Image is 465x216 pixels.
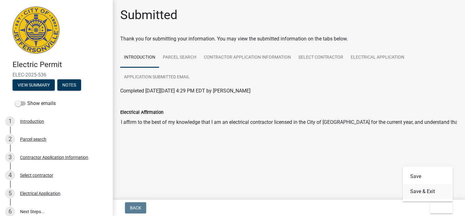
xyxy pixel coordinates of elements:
div: 1 [5,116,15,126]
span: Exit [435,205,444,210]
span: ELEC-2025-536 [13,72,100,78]
div: 5 [5,188,15,198]
wm-modal-confirm: Summary [13,83,55,88]
button: Exit [430,202,453,213]
a: Select contractor [295,48,347,68]
h1: Submitted [120,8,178,23]
label: Electrical Affirmation [120,110,163,115]
h4: Electric Permit [13,60,108,69]
a: Parcel search [159,48,200,68]
div: 3 [5,152,15,162]
img: City of Jeffersonville, Indiana [13,7,59,54]
button: Save [403,169,453,184]
div: 4 [5,170,15,180]
button: Notes [57,79,81,91]
div: Contractor Application Information [20,155,88,160]
a: Application Submitted Email [120,67,194,87]
button: Back [125,202,146,213]
a: Electrical Application [347,48,408,68]
div: Parcel search [20,137,46,141]
span: Completed [DATE][DATE] 4:29 PM EDT by [PERSON_NAME] [120,88,251,94]
div: Introduction [20,119,44,124]
wm-modal-confirm: Notes [57,83,81,88]
label: Show emails [15,100,56,107]
button: Save & Exit [403,184,453,199]
div: 2 [5,134,15,144]
a: Contractor Application Information [200,48,295,68]
div: Thank you for submitting your information. You may view the submitted information on the tabs below. [120,35,457,43]
button: View Summary [13,79,55,91]
div: Electrical Application [20,191,60,196]
div: Exit [403,166,453,202]
div: Select contractor [20,173,53,177]
a: Introduction [120,48,159,68]
span: Back [130,205,141,210]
